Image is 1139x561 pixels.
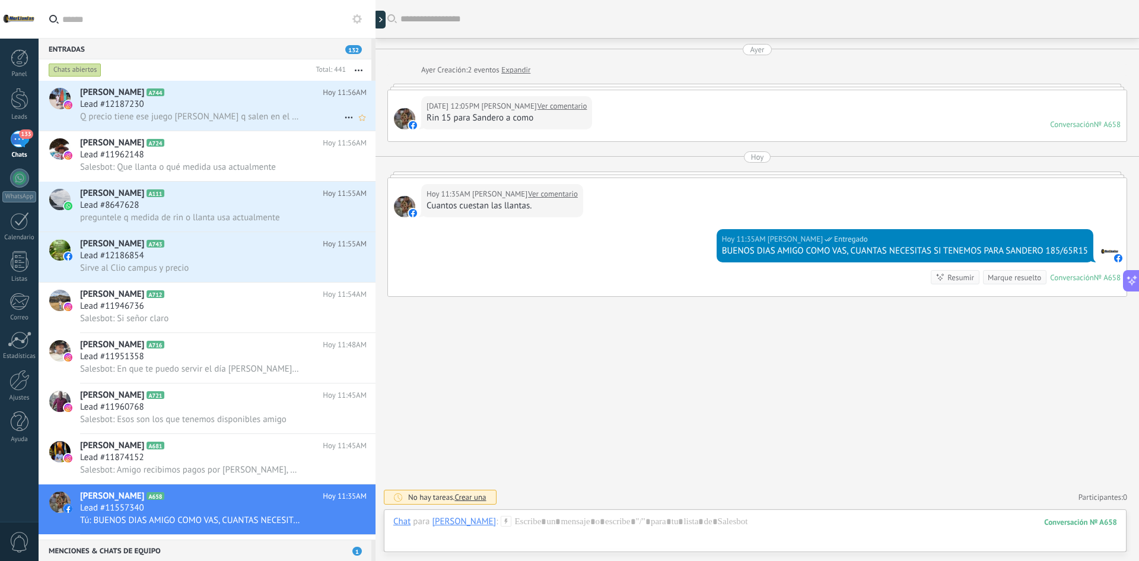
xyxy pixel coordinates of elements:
[1094,119,1121,129] div: № A658
[147,442,164,449] span: A681
[39,131,376,181] a: avataricon[PERSON_NAME]A724Hoy 11:56AMLead #11962148Salesbot: Que llanta o qué medida usa actualm...
[147,139,164,147] span: A724
[39,333,376,383] a: avataricon[PERSON_NAME]A716Hoy 11:48AMLead #11951358Salesbot: En que te puedo servir el día [PERS...
[80,502,144,514] span: Lead #11557340
[528,188,578,200] a: Ver comentario
[147,492,164,500] span: A658
[147,341,164,348] span: A716
[64,252,72,261] img: icon
[394,108,415,129] span: Jimmy Jose Castrillo Trujillo
[501,64,530,76] a: Expandir
[409,209,417,217] img: facebook-sm.svg
[80,87,144,99] span: [PERSON_NAME]
[80,339,144,351] span: [PERSON_NAME]
[80,99,144,110] span: Lead #12187230
[1078,492,1127,502] a: Participantes:0
[394,196,415,217] span: Jimmy Jose Castrillo Trujillo
[39,81,376,131] a: avataricon[PERSON_NAME]A744Hoy 11:56AMLead #12187230Q precio tiene ese juego [PERSON_NAME] q sale...
[421,64,530,76] div: Creación:
[421,64,437,76] div: Ayer
[49,63,101,77] div: Chats abiertos
[64,101,72,109] img: icon
[80,238,144,250] span: [PERSON_NAME]
[374,11,386,28] div: Mostrar
[147,391,164,399] span: A721
[2,275,37,283] div: Listas
[64,404,72,412] img: icon
[80,389,144,401] span: [PERSON_NAME]
[39,182,376,232] a: avataricon[PERSON_NAME]A111Hoy 11:55AMLead #8647628preguntele q medida de rin o llanta usa actual...
[64,151,72,160] img: icon
[80,137,144,149] span: [PERSON_NAME]
[1099,241,1121,262] span: leonardo guzman
[323,87,367,99] span: Hoy 11:56AM
[2,234,37,242] div: Calendario
[352,547,362,556] span: 1
[481,100,536,112] span: Jimmy Jose Castrillo Trujillo
[80,289,144,300] span: [PERSON_NAME]
[323,137,367,149] span: Hoy 11:56AM
[947,272,974,283] div: Resumir
[323,289,367,300] span: Hoy 11:54AM
[80,300,144,312] span: Lead #11946736
[2,353,37,360] div: Estadísticas
[427,200,578,212] div: Cuantos cuestan las llantas.
[2,113,37,121] div: Leads
[80,490,144,502] span: [PERSON_NAME]
[80,161,276,173] span: Salesbot: Que llanta o qué medida usa actualmente
[722,233,768,245] div: Hoy 11:35AM
[413,516,429,528] span: para
[323,389,367,401] span: Hoy 11:45AM
[467,64,499,76] span: 2 eventos
[1114,254,1122,262] img: facebook-sm.svg
[408,492,486,502] div: No hay tareas.
[80,515,301,526] span: Tú: BUENOS DIAS AMIGO COMO VAS, CUANTAS NECESITAS SI TENEMOS PARA SANDERO 185/65R15
[496,516,498,528] span: :
[537,100,587,112] a: Ver comentario
[80,351,144,363] span: Lead #11951358
[323,440,367,452] span: Hoy 11:45AM
[80,262,189,274] span: Sirve al Clio campus y precio
[39,383,376,433] a: avataricon[PERSON_NAME]A721Hoy 11:45AMLead #11960768Salesbot: Esos son los que tenemos disponible...
[427,188,472,200] div: Hoy 11:35AM
[2,314,37,322] div: Correo
[39,232,376,282] a: avataricon[PERSON_NAME]A743Hoy 11:55AMLead #12186854Sirve al Clio campus y precio
[80,212,280,223] span: preguntele q medida de rin o llanta usa actualmente
[454,492,486,502] span: Crear una
[323,188,367,199] span: Hoy 11:55AM
[80,188,144,199] span: [PERSON_NAME]
[39,283,376,332] a: avataricon[PERSON_NAME]A712Hoy 11:54AMLead #11946736Salesbot: Si señor claro
[80,464,301,476] span: Salesbot: Amigo recibimos pagos por [PERSON_NAME], binance, [PERSON_NAME], bancolombia
[472,188,527,200] span: Jimmy Jose Castrillo Trujillo
[147,240,164,248] span: A743
[1123,492,1127,502] span: 0
[80,363,301,375] span: Salesbot: En que te puedo servir el día [PERSON_NAME][DATE]?
[2,71,37,78] div: Panel
[2,191,36,202] div: WhatsApp
[147,290,164,298] span: A712
[323,339,367,351] span: Hoy 11:48AM
[345,45,362,54] span: 132
[39,540,371,561] div: Menciones & Chats de equipo
[80,250,144,262] span: Lead #12186854
[80,401,144,413] span: Lead #11960768
[988,272,1041,283] div: Marque resuelto
[311,64,346,76] div: Total: 441
[1044,517,1117,527] div: 658
[722,245,1088,257] div: BUENOS DIAS AMIGO COMO VAS, CUANTAS NECESITAS SI TENEMOS PARA SANDERO 185/65R15
[409,121,417,129] img: facebook-sm.svg
[432,516,496,527] div: Jimmy Jose Castrillo Trujillo
[751,151,764,163] div: Hoy
[147,88,164,96] span: A744
[1050,119,1094,129] div: Conversación
[147,189,164,197] span: A111
[64,202,72,210] img: icon
[2,394,37,402] div: Ajustes
[64,505,72,513] img: icon
[80,149,144,161] span: Lead #11962148
[1094,272,1121,283] div: № A658
[2,436,37,443] div: Ayuda
[80,313,168,324] span: Salesbot: Si señor claro
[39,484,376,534] a: avataricon[PERSON_NAME]A658Hoy 11:35AMLead #11557340Tú: BUENOS DIAS AMIGO COMO VAS, CUANTAS NECES...
[64,303,72,311] img: icon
